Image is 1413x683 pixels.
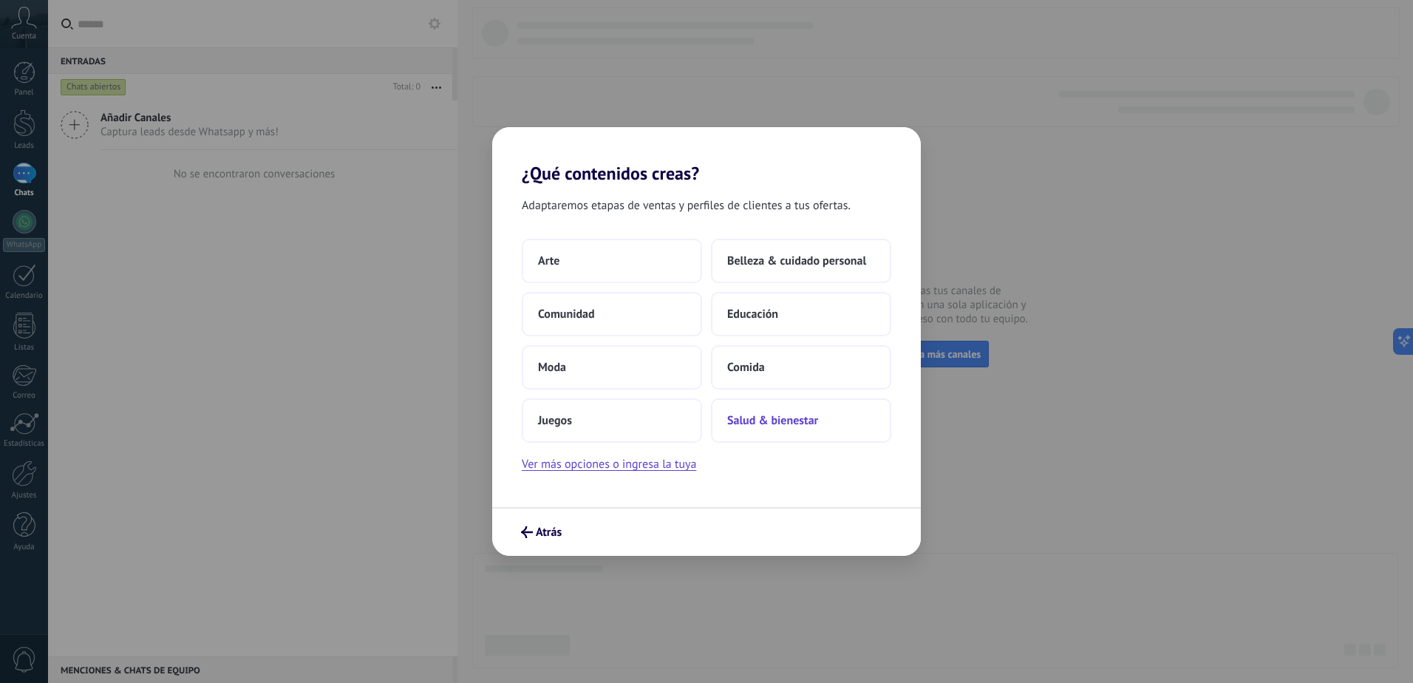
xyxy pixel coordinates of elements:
span: Adaptaremos etapas de ventas y perfiles de clientes a tus ofertas. [522,196,851,215]
button: Atrás [514,520,568,545]
span: Juegos [538,413,572,428]
span: Moda [538,360,566,375]
button: Comunidad [522,292,702,336]
span: Comida [727,360,765,375]
button: Belleza & cuidado personal [711,239,891,283]
span: Salud & bienestar [727,413,818,428]
button: Educación [711,292,891,336]
button: Salud & bienestar [711,398,891,443]
button: Moda [522,345,702,390]
button: Juegos [522,398,702,443]
h2: ¿Qué contenidos creas? [492,127,921,184]
button: Arte [522,239,702,283]
span: Arte [538,254,559,268]
span: Atrás [536,527,562,537]
button: Ver más opciones o ingresa la tuya [522,455,696,474]
span: Educación [727,307,778,322]
button: Comida [711,345,891,390]
span: Belleza & cuidado personal [727,254,866,268]
span: Comunidad [538,307,595,322]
